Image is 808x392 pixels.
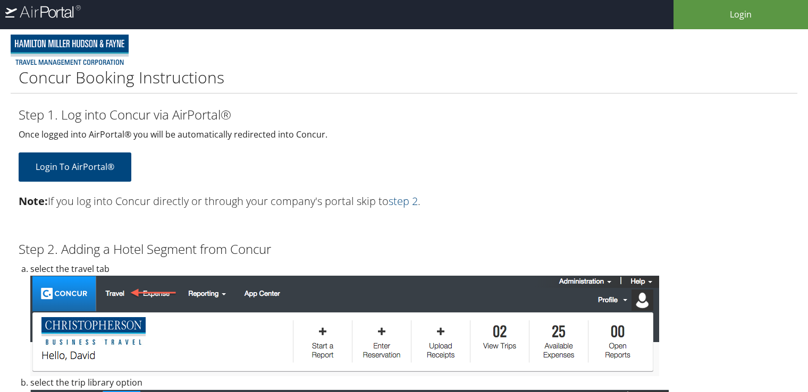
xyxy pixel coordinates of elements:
[30,262,789,377] li: select the travel tab
[19,194,789,209] h3: If you log into Concur directly or through your company's portal skip to .
[19,152,131,182] a: Login to AirPortal®
[19,194,48,208] strong: Note:
[389,194,418,208] a: step 2
[19,66,789,89] h1: Concur Booking Instructions
[19,128,789,142] p: Once logged into AirPortal® you will be automatically redirected into Concur.
[30,276,659,376] img: Select the Travel tab.
[19,106,789,124] h2: Step 1. Log into Concur via AirPortal®
[19,240,789,258] h2: Step 2. Adding a Hotel Segment from Concur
